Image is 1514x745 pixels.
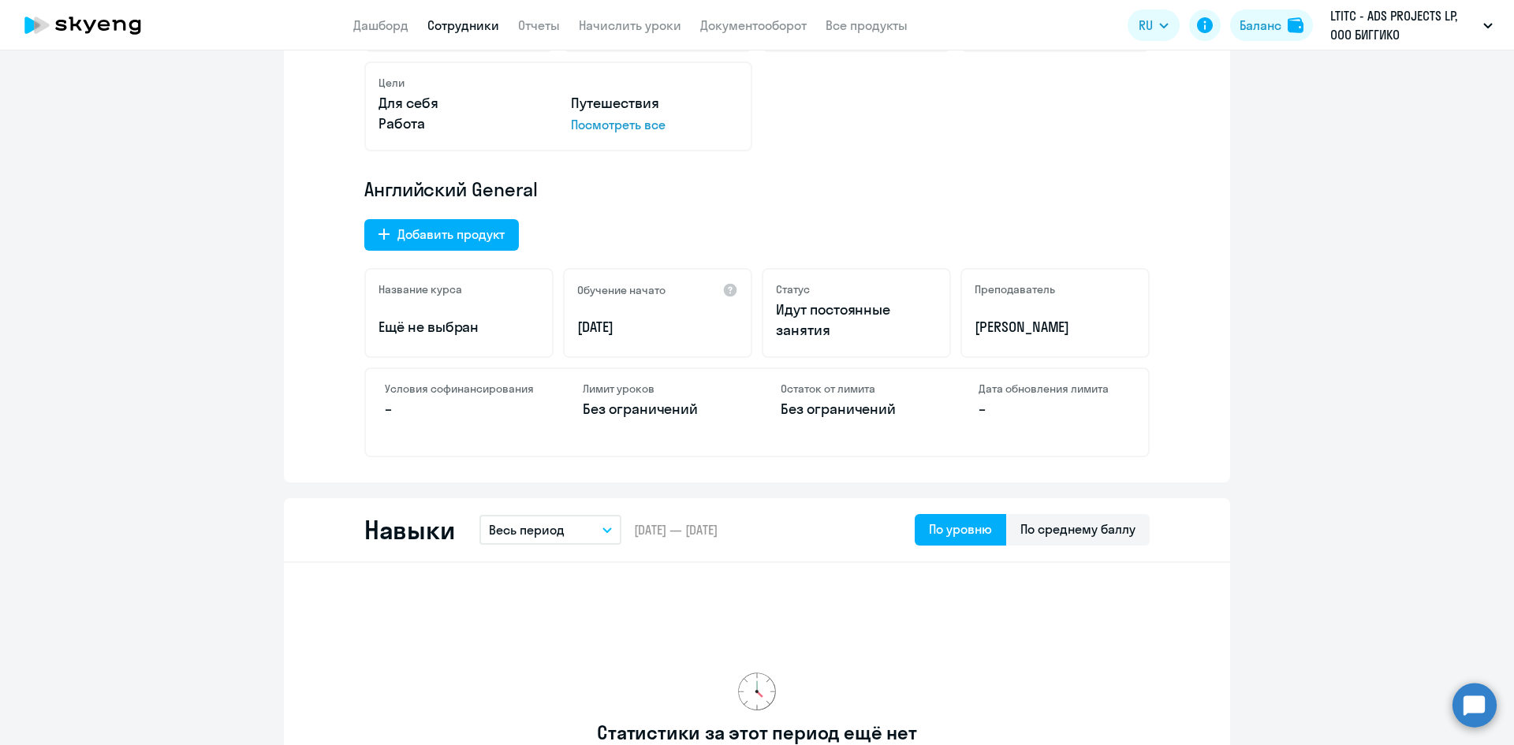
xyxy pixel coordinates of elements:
[826,17,908,33] a: Все продукты
[571,115,738,134] p: Посмотреть все
[378,317,539,337] p: Ещё не выбран
[583,382,733,396] h4: Лимит уроков
[1020,520,1135,538] div: По среднему баллу
[781,382,931,396] h4: Остаток от лимита
[378,114,546,134] p: Работа
[634,521,718,538] span: [DATE] — [DATE]
[385,399,535,419] p: –
[1322,6,1501,44] button: LTITC - ADS PROJECTS LP, ООО БИГГИКО
[700,17,807,33] a: Документооборот
[378,282,462,296] h5: Название курса
[1128,9,1180,41] button: RU
[1240,16,1281,35] div: Баланс
[781,399,931,419] p: Без ограничений
[577,283,666,297] h5: Обучение начато
[1139,16,1153,35] span: RU
[364,177,538,202] span: Английский General
[489,520,565,539] p: Весь период
[353,17,408,33] a: Дашборд
[975,317,1135,337] p: [PERSON_NAME]
[738,672,776,710] img: no-data
[579,17,681,33] a: Начислить уроки
[378,76,405,90] h5: Цели
[577,317,738,337] p: [DATE]
[929,520,992,538] div: По уровню
[776,282,810,296] h5: Статус
[427,17,499,33] a: Сотрудники
[1230,9,1313,41] button: Балансbalance
[583,399,733,419] p: Без ограничений
[479,515,621,545] button: Весь период
[364,514,454,546] h2: Навыки
[975,282,1055,296] h5: Преподаватель
[397,225,505,244] div: Добавить продукт
[364,219,519,251] button: Добавить продукт
[1330,6,1477,44] p: LTITC - ADS PROJECTS LP, ООО БИГГИКО
[518,17,560,33] a: Отчеты
[776,300,937,341] p: Идут постоянные занятия
[571,93,738,114] p: Путешествия
[385,382,535,396] h4: Условия софинансирования
[1288,17,1303,33] img: balance
[597,720,916,745] h3: Статистики за этот период ещё нет
[979,399,1129,419] p: –
[378,93,546,114] p: Для себя
[979,382,1129,396] h4: Дата обновления лимита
